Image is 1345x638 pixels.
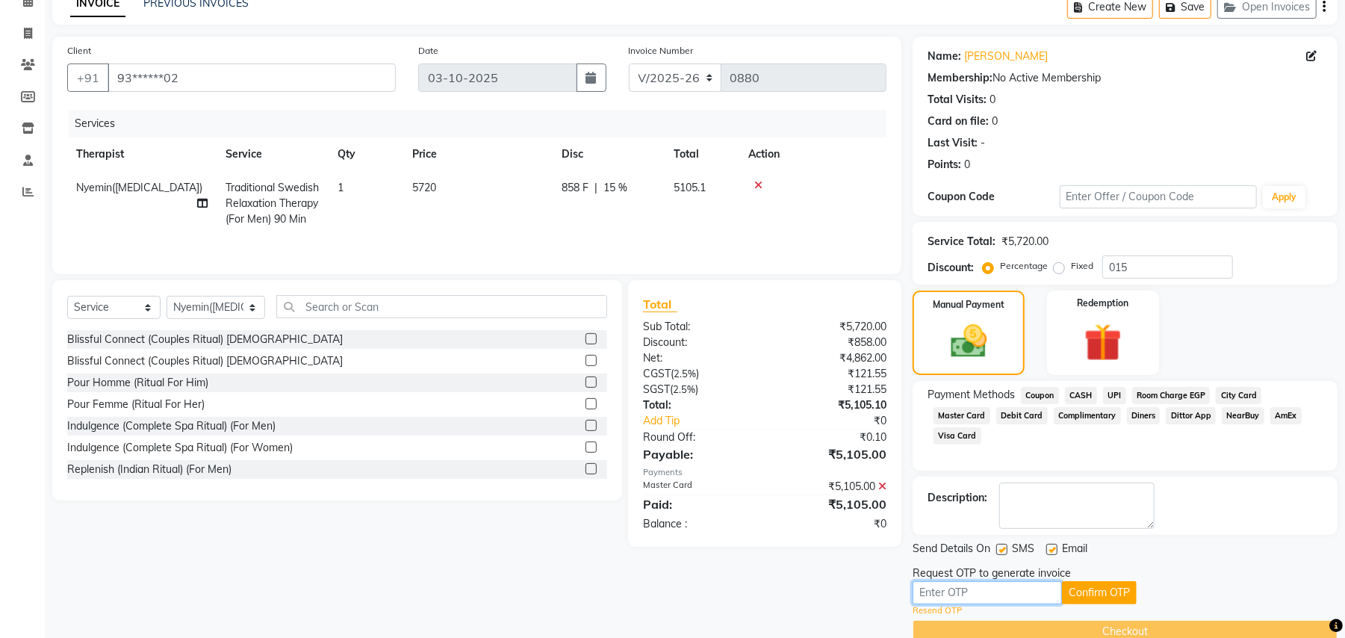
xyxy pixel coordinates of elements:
[643,297,677,312] span: Total
[226,181,319,226] span: Traditional Swedish Relaxation Therapy (For Men) 90 Min
[67,64,109,92] button: +91
[964,157,970,173] div: 0
[765,335,898,350] div: ₹858.00
[67,462,232,477] div: Replenish (Indian Ritual) (For Men)
[928,92,987,108] div: Total Visits:
[67,137,217,171] th: Therapist
[562,180,588,196] span: 858 F
[1166,407,1216,424] span: Dittor App
[913,604,962,617] a: Resend OTP
[643,367,671,380] span: CGST
[928,70,993,86] div: Membership:
[632,479,765,495] div: Master Card
[1263,186,1305,208] button: Apply
[928,114,989,129] div: Card on file:
[632,350,765,366] div: Net:
[928,490,987,506] div: Description:
[338,181,344,194] span: 1
[787,413,898,429] div: ₹0
[913,566,1071,581] div: Request OTP to generate invoice
[765,319,898,335] div: ₹5,720.00
[632,495,765,513] div: Paid:
[594,180,597,196] span: |
[632,319,765,335] div: Sub Total:
[1127,407,1161,424] span: Diners
[217,137,329,171] th: Service
[1065,387,1097,404] span: CASH
[765,445,898,463] div: ₹5,105.00
[934,427,981,445] span: Visa Card
[1077,297,1128,310] label: Redemption
[67,418,276,434] div: Indulgence (Complete Spa Ritual) (For Men)
[765,516,898,532] div: ₹0
[1021,387,1059,404] span: Coupon
[765,495,898,513] div: ₹5,105.00
[418,44,438,58] label: Date
[1132,387,1211,404] span: Room Charge EGP
[643,383,670,396] span: SGST
[913,541,990,560] span: Send Details On
[1071,259,1093,273] label: Fixed
[1216,387,1261,404] span: City Card
[632,366,765,382] div: ( )
[603,180,627,196] span: 15 %
[632,335,765,350] div: Discount:
[996,407,1048,424] span: Debit Card
[765,366,898,382] div: ₹121.55
[765,430,898,445] div: ₹0.10
[329,137,403,171] th: Qty
[990,92,995,108] div: 0
[67,332,343,347] div: Blissful Connect (Couples Ritual) [DEMOGRAPHIC_DATA]
[933,298,1004,312] label: Manual Payment
[928,387,1015,403] span: Payment Methods
[674,368,696,380] span: 2.5%
[1103,387,1126,404] span: UPI
[632,445,765,463] div: Payable:
[739,137,886,171] th: Action
[928,260,974,276] div: Discount:
[928,157,961,173] div: Points:
[665,137,739,171] th: Total
[981,135,985,151] div: -
[1062,541,1087,560] span: Email
[67,397,205,412] div: Pour Femme (Ritual For Her)
[108,64,396,92] input: Search by Name/Mobile/Email/Code
[412,181,436,194] span: 5720
[673,383,695,395] span: 2.5%
[632,397,765,413] div: Total:
[632,382,765,397] div: ( )
[934,407,990,424] span: Master Card
[765,382,898,397] div: ₹121.55
[67,375,208,391] div: Pour Homme (Ritual For Him)
[913,581,1062,604] input: Enter OTP
[928,234,995,250] div: Service Total:
[765,397,898,413] div: ₹5,105.10
[69,110,898,137] div: Services
[643,466,886,479] div: Payments
[403,137,553,171] th: Price
[553,137,665,171] th: Disc
[632,516,765,532] div: Balance :
[67,44,91,58] label: Client
[1062,581,1137,604] button: Confirm OTP
[1072,319,1134,366] img: _gift.svg
[67,353,343,369] div: Blissful Connect (Couples Ritual) [DEMOGRAPHIC_DATA]
[765,350,898,366] div: ₹4,862.00
[1270,407,1302,424] span: AmEx
[276,295,608,318] input: Search or Scan
[76,181,202,194] span: Nyemin([MEDICAL_DATA])
[674,181,706,194] span: 5105.1
[928,49,961,64] div: Name:
[1001,234,1049,250] div: ₹5,720.00
[1060,185,1257,208] input: Enter Offer / Coupon Code
[632,413,787,429] a: Add Tip
[632,430,765,445] div: Round Off:
[964,49,1048,64] a: [PERSON_NAME]
[928,189,1059,205] div: Coupon Code
[765,479,898,495] div: ₹5,105.00
[939,320,998,362] img: _cash.svg
[1054,407,1121,424] span: Complimentary
[928,135,978,151] div: Last Visit:
[67,440,293,456] div: Indulgence (Complete Spa Ritual) (For Women)
[629,44,694,58] label: Invoice Number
